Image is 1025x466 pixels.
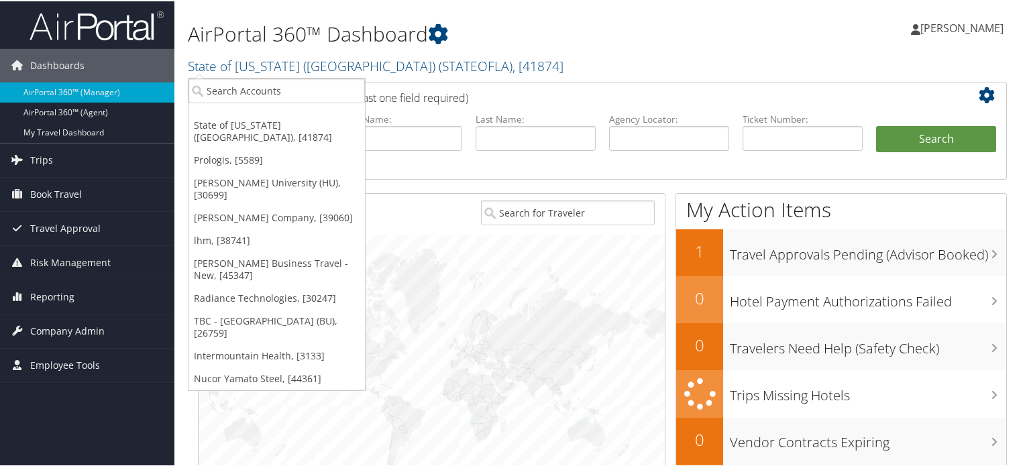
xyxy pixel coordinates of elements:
span: [PERSON_NAME] [920,19,1004,34]
a: 0Vendor Contracts Expiring [676,416,1006,463]
span: Risk Management [30,245,111,278]
label: Ticket Number: [743,111,863,125]
span: Dashboards [30,48,85,81]
a: Nucor Yamato Steel, [44361] [188,366,365,389]
h1: My Action Items [676,194,1006,223]
span: Trips [30,142,53,176]
h3: Vendor Contracts Expiring [730,425,1006,451]
button: Search [876,125,996,152]
span: (at least one field required) [340,89,468,104]
span: , [ 41874 ] [512,56,563,74]
a: 1Travel Approvals Pending (Advisor Booked) [676,228,1006,275]
h2: 0 [676,333,723,355]
label: Last Name: [476,111,596,125]
a: TBC - [GEOGRAPHIC_DATA] (BU), [26759] [188,308,365,343]
a: State of [US_STATE] ([GEOGRAPHIC_DATA]) [188,56,563,74]
a: [PERSON_NAME] [911,7,1017,47]
a: [PERSON_NAME] Business Travel - New, [45347] [188,251,365,286]
label: First Name: [342,111,462,125]
h1: AirPortal 360™ Dashboard [188,19,741,47]
input: Search for Traveler [481,199,655,224]
h2: 0 [676,286,723,308]
a: [PERSON_NAME] University (HU), [30699] [188,170,365,205]
h3: Travelers Need Help (Safety Check) [730,331,1006,357]
img: airportal-logo.png [30,9,164,40]
h2: 0 [676,427,723,450]
a: 0Hotel Payment Authorizations Failed [676,275,1006,322]
label: Agency Locator: [609,111,729,125]
h3: Hotel Payment Authorizations Failed [730,284,1006,310]
span: Book Travel [30,176,82,210]
a: Trips Missing Hotels [676,369,1006,416]
a: State of [US_STATE] ([GEOGRAPHIC_DATA]), [41874] [188,113,365,148]
span: Company Admin [30,313,105,347]
a: [PERSON_NAME] Company, [39060] [188,205,365,228]
h2: Airtinerary Lookup [209,83,929,106]
h2: 1 [676,239,723,261]
a: 0Travelers Need Help (Safety Check) [676,322,1006,369]
a: Radiance Technologies, [30247] [188,286,365,308]
a: Prologis, [5589] [188,148,365,170]
a: lhm, [38741] [188,228,365,251]
h3: Travel Approvals Pending (Advisor Booked) [730,237,1006,263]
input: Search Accounts [188,77,365,102]
span: Employee Tools [30,347,100,381]
span: Travel Approval [30,211,101,244]
span: Reporting [30,279,74,312]
a: Intermountain Health, [3133] [188,343,365,366]
span: ( STATEOFLA ) [439,56,512,74]
h3: Trips Missing Hotels [730,378,1006,404]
